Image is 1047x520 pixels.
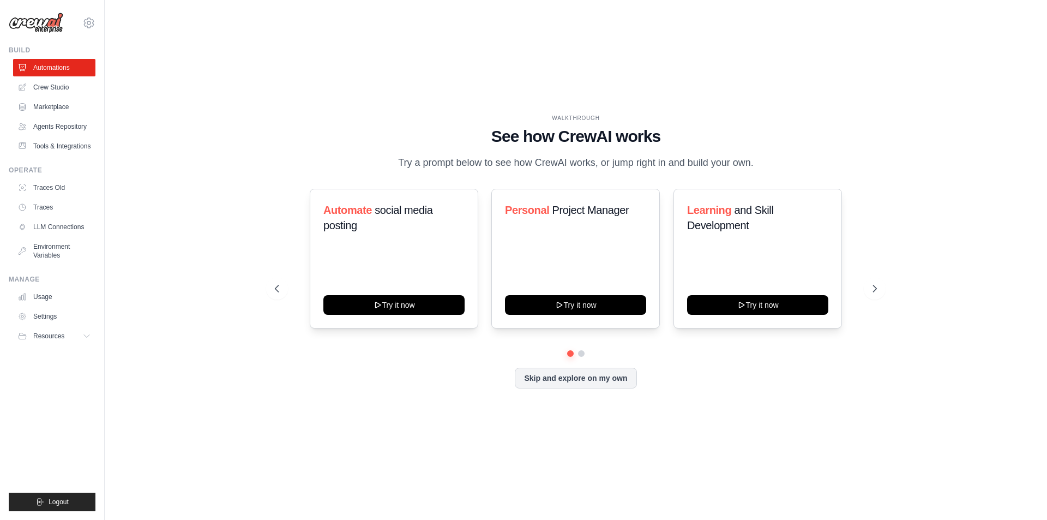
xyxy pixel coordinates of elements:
p: Try a prompt below to see how CrewAI works, or jump right in and build your own. [393,155,759,171]
span: Resources [33,332,64,340]
img: Logo [9,13,63,33]
a: Tools & Integrations [13,138,95,155]
a: Agents Repository [13,118,95,135]
button: Try it now [687,295,828,315]
span: Logout [49,498,69,506]
h1: See how CrewAI works [275,127,877,146]
button: Logout [9,493,95,511]
div: Manage [9,275,95,284]
a: Environment Variables [13,238,95,264]
a: Marketplace [13,98,95,116]
a: Crew Studio [13,79,95,96]
div: Operate [9,166,95,175]
a: Usage [13,288,95,306]
a: LLM Connections [13,218,95,236]
span: Project Manager [552,204,629,216]
a: Traces [13,199,95,216]
span: Learning [687,204,731,216]
span: social media posting [323,204,433,231]
div: Build [9,46,95,55]
button: Skip and explore on my own [515,368,636,388]
button: Try it now [323,295,465,315]
div: WALKTHROUGH [275,114,877,122]
a: Traces Old [13,179,95,196]
a: Automations [13,59,95,76]
button: Resources [13,327,95,345]
a: Settings [13,308,95,325]
span: and Skill Development [687,204,773,231]
span: Automate [323,204,372,216]
span: Personal [505,204,549,216]
button: Try it now [505,295,646,315]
